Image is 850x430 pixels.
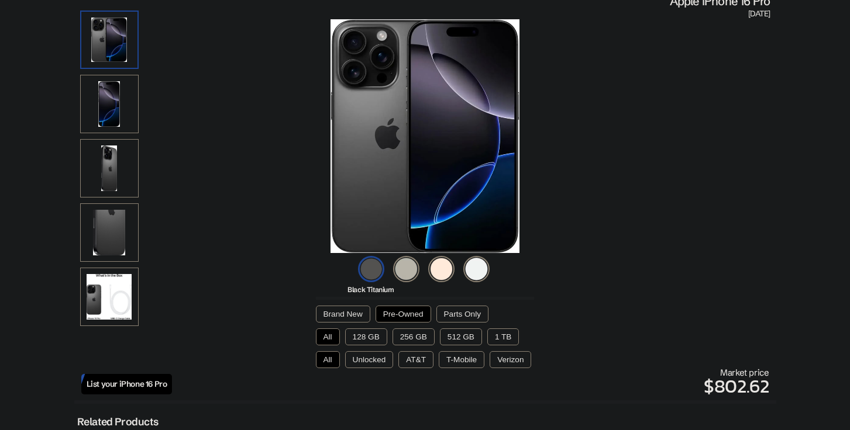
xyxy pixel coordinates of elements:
[80,139,139,197] img: Rear
[376,306,431,322] button: Pre-Owned
[80,11,139,69] img: iPhone 16 Pro
[428,256,455,282] img: desert-titanium-icon
[172,372,769,400] p: $802.62
[358,256,384,282] img: black-titanium-icon
[440,328,482,345] button: 512 GB
[487,328,519,345] button: 1 TB
[87,379,167,389] span: List your iPhone 16 Pro
[439,351,484,368] button: T-Mobile
[80,268,139,326] img: What
[345,328,387,345] button: 128 GB
[77,415,159,428] h2: Related Products
[80,203,139,262] img: Camera
[398,351,433,368] button: AT&T
[172,367,769,400] div: Market price
[347,285,394,294] span: Black Titanium
[80,75,139,133] img: Front
[345,351,394,368] button: Unlocked
[316,306,370,322] button: Brand New
[490,351,531,368] button: Verizon
[81,374,173,394] a: List your iPhone 16 Pro
[393,328,435,345] button: 256 GB
[316,328,340,345] button: All
[331,19,519,253] img: iPhone 16 Pro
[748,9,770,19] span: [DATE]
[463,256,490,282] img: white-titanium-icon
[316,351,340,368] button: All
[436,306,488,322] button: Parts Only
[393,256,419,282] img: natural-titanium-icon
